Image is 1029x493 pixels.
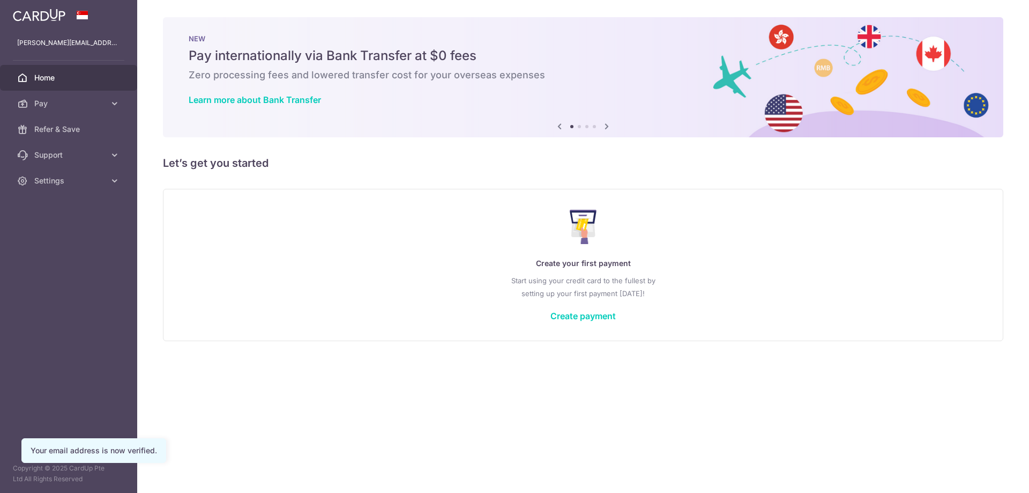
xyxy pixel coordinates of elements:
h5: Let’s get you started [163,154,1003,172]
h6: Zero processing fees and lowered transfer cost for your overseas expenses [189,69,978,82]
p: NEW [189,34,978,43]
iframe: Opens a widget where you can find more information [960,461,1018,488]
span: Support [34,150,105,160]
p: Start using your credit card to the fullest by setting up your first payment [DATE]! [185,274,981,300]
a: Create payment [550,311,616,321]
span: Home [34,72,105,83]
img: Bank transfer banner [163,17,1003,137]
p: [PERSON_NAME][EMAIL_ADDRESS][DOMAIN_NAME] [17,38,120,48]
img: CardUp [13,9,65,21]
a: Learn more about Bank Transfer [189,94,321,105]
h5: Pay internationally via Bank Transfer at $0 fees [189,47,978,64]
span: Refer & Save [34,124,105,135]
div: Your email address is now verified. [31,445,157,456]
span: Settings [34,175,105,186]
img: Make Payment [570,210,597,244]
p: Create your first payment [185,257,981,270]
span: Pay [34,98,105,109]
